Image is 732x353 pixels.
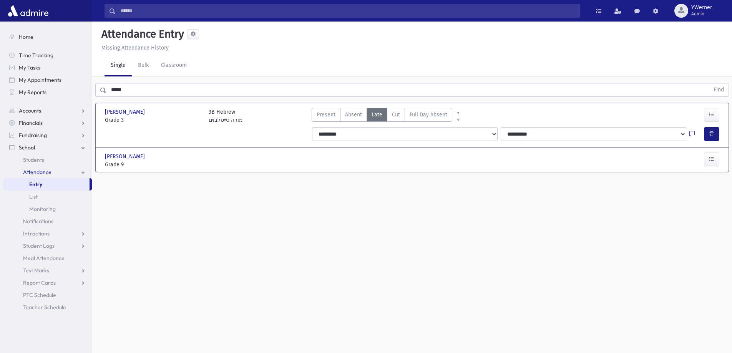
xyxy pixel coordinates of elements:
[3,31,92,43] a: Home
[98,45,169,51] a: Missing Attendance History
[3,141,92,154] a: School
[19,64,40,71] span: My Tasks
[105,108,146,116] span: [PERSON_NAME]
[3,264,92,277] a: Test Marks
[23,242,55,249] span: Student Logs
[23,279,56,286] span: Report Cards
[23,304,66,311] span: Teacher Schedule
[345,111,362,119] span: Absent
[19,107,41,114] span: Accounts
[3,104,92,117] a: Accounts
[105,116,201,124] span: Grade 3
[392,111,400,119] span: Cut
[116,4,580,18] input: Search
[3,277,92,289] a: Report Cards
[410,111,447,119] span: Full Day Absent
[23,267,49,274] span: Test Marks
[105,161,201,169] span: Grade 9
[3,166,92,178] a: Attendance
[23,230,50,237] span: Infractions
[132,55,155,76] a: Bulk
[691,5,712,11] span: YWerner
[709,83,729,96] button: Find
[3,240,92,252] a: Student Logs
[19,76,61,83] span: My Appointments
[3,74,92,86] a: My Appointments
[19,144,35,151] span: School
[19,119,43,126] span: Financials
[23,255,65,262] span: Meal Attendance
[98,28,184,41] h5: Attendance Entry
[312,108,452,124] div: AttTypes
[3,117,92,129] a: Financials
[3,289,92,301] a: PTC Schedule
[105,152,146,161] span: [PERSON_NAME]
[372,111,382,119] span: Late
[3,191,92,203] a: List
[3,215,92,227] a: Notifications
[3,61,92,74] a: My Tasks
[155,55,193,76] a: Classroom
[19,89,46,96] span: My Reports
[3,129,92,141] a: Fundraising
[3,178,90,191] a: Entry
[23,218,53,225] span: Notifications
[29,206,56,212] span: Monitoring
[3,227,92,240] a: Infractions
[3,301,92,313] a: Teacher Schedule
[3,154,92,166] a: Students
[29,181,42,188] span: Entry
[209,108,243,124] div: 3B Hebrew מורה טײטלבױם
[3,86,92,98] a: My Reports
[3,49,92,61] a: Time Tracking
[3,252,92,264] a: Meal Attendance
[19,33,33,40] span: Home
[317,111,335,119] span: Present
[105,55,132,76] a: Single
[23,156,44,163] span: Students
[691,11,712,17] span: Admin
[23,292,56,298] span: PTC Schedule
[101,45,169,51] u: Missing Attendance History
[19,132,47,139] span: Fundraising
[6,3,50,18] img: AdmirePro
[3,203,92,215] a: Monitoring
[29,193,38,200] span: List
[23,169,51,176] span: Attendance
[19,52,53,59] span: Time Tracking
